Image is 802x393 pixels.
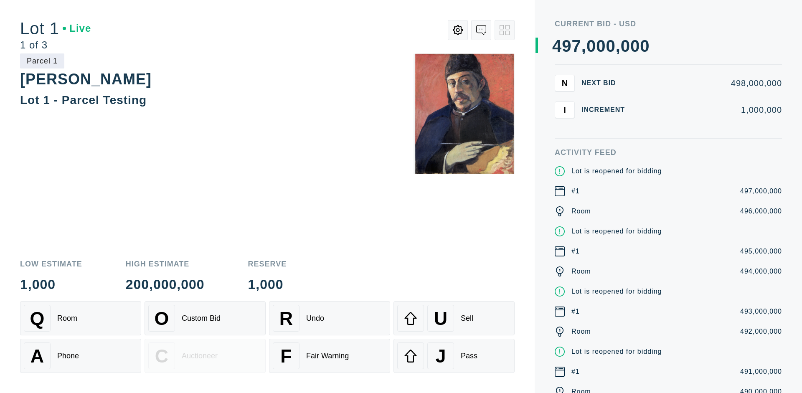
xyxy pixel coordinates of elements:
[616,38,621,205] div: ,
[581,106,632,113] div: Increment
[571,367,580,377] div: #1
[606,38,615,54] div: 0
[461,352,477,360] div: Pass
[740,266,782,276] div: 494,000,000
[581,38,586,205] div: ,
[555,101,575,118] button: I
[740,206,782,216] div: 496,000,000
[145,301,266,335] button: OCustom Bid
[571,327,591,337] div: Room
[155,308,169,329] span: O
[563,105,566,114] span: I
[435,345,446,367] span: J
[20,40,91,50] div: 1 of 3
[562,78,568,88] span: N
[581,80,632,86] div: Next Bid
[306,314,324,323] div: Undo
[269,301,390,335] button: RUndo
[30,345,44,367] span: A
[740,327,782,337] div: 492,000,000
[571,206,591,216] div: Room
[630,38,640,54] div: 0
[555,75,575,91] button: N
[30,308,45,329] span: Q
[280,345,292,367] span: F
[20,53,64,68] div: Parcel 1
[20,278,82,291] div: 1,000
[740,186,782,196] div: 497,000,000
[555,149,782,156] div: Activity Feed
[20,20,91,37] div: Lot 1
[571,186,580,196] div: #1
[126,260,205,268] div: High Estimate
[596,38,606,54] div: 0
[20,260,82,268] div: Low Estimate
[640,38,650,54] div: 0
[20,301,141,335] button: QRoom
[20,339,141,373] button: APhone
[20,71,152,88] div: [PERSON_NAME]
[57,314,77,323] div: Room
[740,246,782,256] div: 495,000,000
[279,308,293,329] span: R
[571,287,662,297] div: Lot is reopened for bidding
[552,38,562,54] div: 4
[20,94,147,106] div: Lot 1 - Parcel Testing
[248,260,287,268] div: Reserve
[586,38,596,54] div: 0
[571,166,662,176] div: Lot is reopened for bidding
[740,307,782,317] div: 493,000,000
[571,347,662,357] div: Lot is reopened for bidding
[571,246,580,256] div: #1
[182,352,218,360] div: Auctioneer
[571,307,580,317] div: #1
[555,20,782,28] div: Current Bid - USD
[155,345,168,367] span: C
[740,367,782,377] div: 491,000,000
[562,38,571,54] div: 9
[145,339,266,373] button: CAuctioneer
[638,106,782,114] div: 1,000,000
[571,266,591,276] div: Room
[393,339,515,373] button: JPass
[269,339,390,373] button: FFair Warning
[572,38,581,54] div: 7
[63,23,91,33] div: Live
[306,352,349,360] div: Fair Warning
[57,352,79,360] div: Phone
[126,278,205,291] div: 200,000,000
[461,314,473,323] div: Sell
[621,38,630,54] div: 0
[248,278,287,291] div: 1,000
[571,226,662,236] div: Lot is reopened for bidding
[434,308,447,329] span: U
[182,314,221,323] div: Custom Bid
[393,301,515,335] button: USell
[638,79,782,87] div: 498,000,000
